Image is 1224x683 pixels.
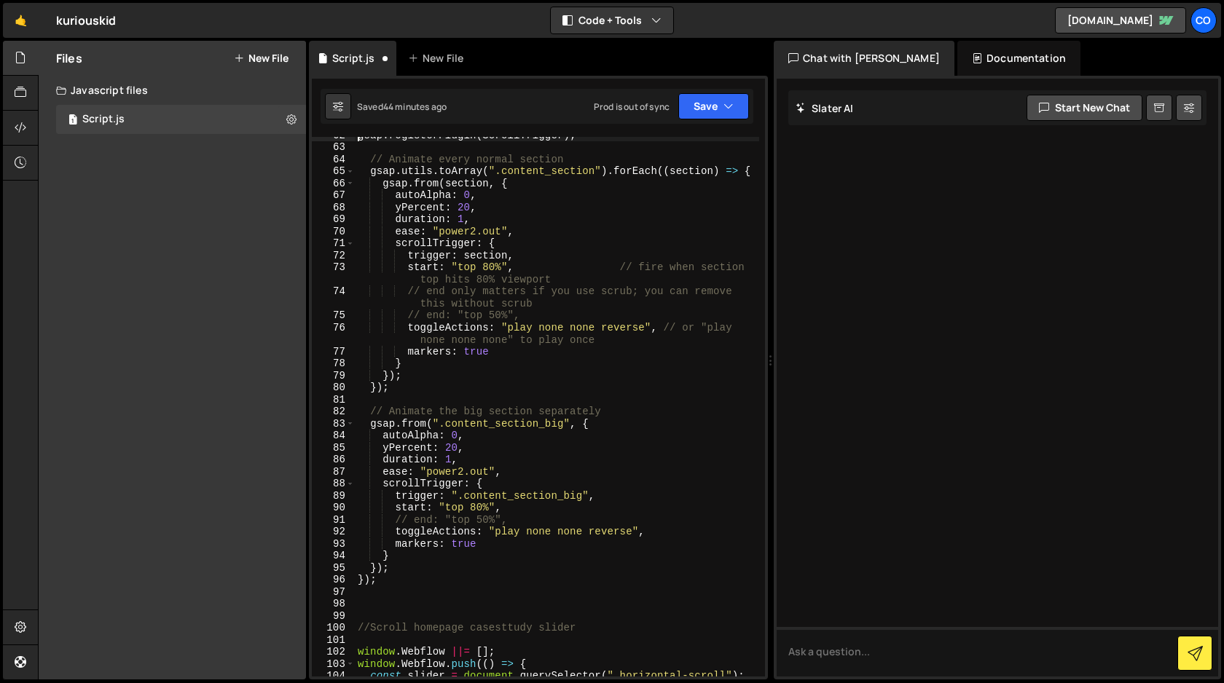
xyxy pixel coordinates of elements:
div: 101 [312,634,355,647]
div: kuriouskid [56,12,117,29]
div: 77 [312,346,355,358]
div: Chat with [PERSON_NAME] [774,41,954,76]
div: 76 [312,322,355,346]
div: 92 [312,526,355,538]
button: Save [678,93,749,119]
div: 96 [312,574,355,586]
div: Saved [357,100,447,113]
div: 86 [312,454,355,466]
div: 95 [312,562,355,575]
div: 75 [312,309,355,322]
div: 65 [312,165,355,178]
div: 67 [312,189,355,202]
div: 99 [312,610,355,623]
span: 1 [68,115,77,127]
div: Script.js [332,51,374,66]
div: 102 [312,646,355,658]
div: 16633/45317.js [56,105,306,134]
div: 88 [312,478,355,490]
button: Code + Tools [551,7,673,33]
div: 87 [312,466,355,478]
div: 81 [312,394,355,406]
div: 73 [312,261,355,285]
div: 85 [312,442,355,454]
div: Script.js [82,113,125,126]
div: 68 [312,202,355,214]
h2: Files [56,50,82,66]
a: [DOMAIN_NAME] [1055,7,1186,33]
div: 83 [312,418,355,430]
div: 94 [312,550,355,562]
div: 80 [312,382,355,394]
a: 🤙 [3,3,39,38]
div: 69 [312,213,355,226]
div: New File [408,51,469,66]
div: 44 minutes ago [383,100,447,113]
button: New File [234,52,289,64]
div: 98 [312,598,355,610]
div: 97 [312,586,355,599]
div: 64 [312,154,355,166]
div: 72 [312,250,355,262]
div: Javascript files [39,76,306,105]
div: Prod is out of sync [594,100,670,113]
div: 78 [312,358,355,370]
button: Start new chat [1027,95,1142,121]
div: 82 [312,406,355,418]
h2: Slater AI [796,101,854,115]
div: 84 [312,430,355,442]
div: 104 [312,670,355,682]
div: 103 [312,658,355,671]
div: 66 [312,178,355,190]
div: 100 [312,622,355,634]
div: 89 [312,490,355,502]
div: 79 [312,370,355,382]
div: Documentation [957,41,1080,76]
div: 71 [312,237,355,250]
div: 74 [312,285,355,309]
a: Co [1190,7,1217,33]
div: 63 [312,141,355,154]
div: 90 [312,502,355,514]
div: 93 [312,538,355,550]
div: 91 [312,514,355,526]
div: 70 [312,226,355,238]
